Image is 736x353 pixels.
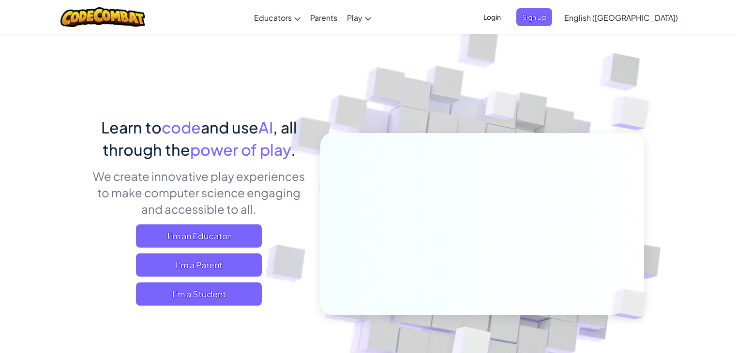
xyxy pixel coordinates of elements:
[190,140,291,159] span: power of play
[254,13,292,23] span: Educators
[291,140,296,159] span: .
[249,4,305,30] a: Educators
[136,253,262,277] a: I'm a Parent
[516,8,552,26] button: Sign Up
[559,4,683,30] a: English ([GEOGRAPHIC_DATA])
[592,73,676,154] img: Overlap cubes
[347,13,362,23] span: Play
[60,7,145,27] img: CodeCombat logo
[478,8,507,26] button: Login
[258,118,273,137] span: AI
[596,269,669,339] img: Overlap cubes
[136,282,262,306] button: I'm a Student
[305,4,342,30] a: Parents
[201,118,258,137] span: and use
[466,72,536,144] img: Overlap cubes
[92,168,306,217] p: We create innovative play experiences to make computer science engaging and accessible to all.
[342,4,376,30] a: Play
[564,13,678,23] span: English ([GEOGRAPHIC_DATA])
[136,224,262,248] a: I'm an Educator
[162,118,201,137] span: code
[101,118,162,137] span: Learn to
